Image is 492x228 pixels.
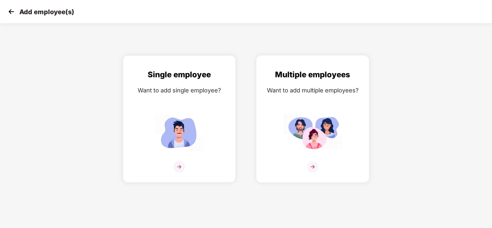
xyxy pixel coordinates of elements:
[284,112,342,153] img: svg+xml;base64,PHN2ZyB4bWxucz0iaHR0cDovL3d3dy53My5vcmcvMjAwMC9zdmciIGlkPSJNdWx0aXBsZV9lbXBsb3llZS...
[130,86,229,95] div: Want to add single employee?
[130,69,229,81] div: Single employee
[19,8,74,16] p: Add employee(s)
[6,7,16,16] img: svg+xml;base64,PHN2ZyB4bWxucz0iaHR0cDovL3d3dy53My5vcmcvMjAwMC9zdmciIHdpZHRoPSIzMCIgaGVpZ2h0PSIzMC...
[263,69,362,81] div: Multiple employees
[263,86,362,95] div: Want to add multiple employees?
[173,161,185,173] img: svg+xml;base64,PHN2ZyB4bWxucz0iaHR0cDovL3d3dy53My5vcmcvMjAwMC9zdmciIHdpZHRoPSIzNiIgaGVpZ2h0PSIzNi...
[150,112,208,153] img: svg+xml;base64,PHN2ZyB4bWxucz0iaHR0cDovL3d3dy53My5vcmcvMjAwMC9zdmciIGlkPSJTaW5nbGVfZW1wbG95ZWUiIH...
[307,161,319,173] img: svg+xml;base64,PHN2ZyB4bWxucz0iaHR0cDovL3d3dy53My5vcmcvMjAwMC9zdmciIHdpZHRoPSIzNiIgaGVpZ2h0PSIzNi...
